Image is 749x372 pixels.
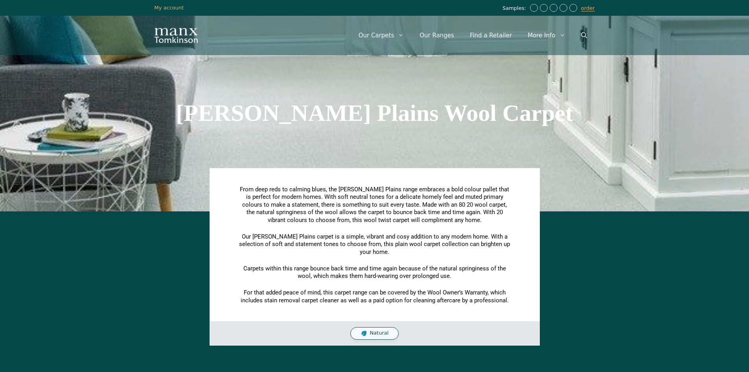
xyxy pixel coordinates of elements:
a: Open Search Bar [573,24,595,47]
p: For that added peace of mind, this carpet range can be covered by the Wool Owner’s Warranty, whic... [239,289,510,304]
p: Carpets within this range bounce back time and time again because of the natural springiness of t... [239,265,510,280]
a: Our Carpets [351,24,412,47]
a: My account [155,5,184,11]
span: Natural [370,330,388,337]
img: Manx Tomkinson [155,28,198,43]
span: From deep reds to calming blues, the [PERSON_NAME] Plains range embraces a bold colour pallet tha... [240,186,509,224]
a: Our Ranges [412,24,462,47]
a: Find a Retailer [462,24,520,47]
a: order [581,5,595,11]
h1: [PERSON_NAME] Plains Wool Carpet [155,101,595,125]
nav: Primary [351,24,595,47]
a: More Info [520,24,573,47]
span: Samples: [502,5,528,12]
p: Our [PERSON_NAME] Plains carpet is a simple, vibrant and cosy addition to any modern home. With a... [239,233,510,256]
